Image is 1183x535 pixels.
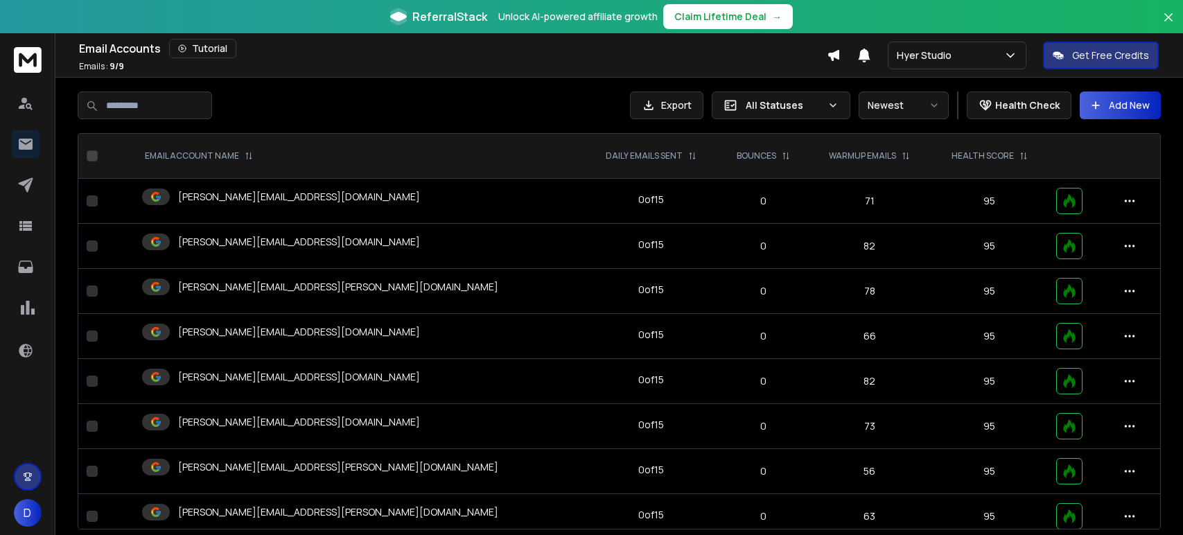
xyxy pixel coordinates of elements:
[169,39,236,58] button: Tutorial
[772,10,782,24] span: →
[931,404,1048,449] td: 95
[931,359,1048,404] td: 95
[14,499,42,527] button: D
[178,460,498,474] p: [PERSON_NAME][EMAIL_ADDRESS][PERSON_NAME][DOMAIN_NAME]
[638,508,664,522] div: 0 of 15
[178,325,420,339] p: [PERSON_NAME][EMAIL_ADDRESS][DOMAIN_NAME]
[79,39,827,58] div: Email Accounts
[178,190,420,204] p: [PERSON_NAME][EMAIL_ADDRESS][DOMAIN_NAME]
[726,329,800,343] p: 0
[808,359,931,404] td: 82
[808,179,931,224] td: 71
[931,314,1048,359] td: 95
[808,314,931,359] td: 66
[663,4,793,29] button: Claim Lifetime Deal→
[726,239,800,253] p: 0
[1080,91,1161,119] button: Add New
[638,238,664,252] div: 0 of 15
[931,449,1048,494] td: 95
[746,98,822,112] p: All Statuses
[412,8,487,25] span: ReferralStack
[808,269,931,314] td: 78
[726,509,800,523] p: 0
[178,370,420,384] p: [PERSON_NAME][EMAIL_ADDRESS][DOMAIN_NAME]
[726,194,800,208] p: 0
[931,269,1048,314] td: 95
[630,91,703,119] button: Export
[1072,49,1149,62] p: Get Free Credits
[952,150,1014,161] p: HEALTH SCORE
[109,60,124,72] span: 9 / 9
[178,280,498,294] p: [PERSON_NAME][EMAIL_ADDRESS][PERSON_NAME][DOMAIN_NAME]
[931,179,1048,224] td: 95
[638,328,664,342] div: 0 of 15
[967,91,1071,119] button: Health Check
[737,150,776,161] p: BOUNCES
[859,91,949,119] button: Newest
[178,235,420,249] p: [PERSON_NAME][EMAIL_ADDRESS][DOMAIN_NAME]
[726,464,800,478] p: 0
[638,418,664,432] div: 0 of 15
[498,10,658,24] p: Unlock AI-powered affiliate growth
[931,224,1048,269] td: 95
[808,224,931,269] td: 82
[638,463,664,477] div: 0 of 15
[1159,8,1177,42] button: Close banner
[808,449,931,494] td: 56
[638,283,664,297] div: 0 of 15
[638,373,664,387] div: 0 of 15
[178,505,498,519] p: [PERSON_NAME][EMAIL_ADDRESS][PERSON_NAME][DOMAIN_NAME]
[178,415,420,429] p: [PERSON_NAME][EMAIL_ADDRESS][DOMAIN_NAME]
[808,404,931,449] td: 73
[606,150,683,161] p: DAILY EMAILS SENT
[1043,42,1159,69] button: Get Free Credits
[995,98,1060,112] p: Health Check
[829,150,896,161] p: WARMUP EMAILS
[897,49,957,62] p: Hyer Studio
[726,284,800,298] p: 0
[145,150,253,161] div: EMAIL ACCOUNT NAME
[726,374,800,388] p: 0
[79,61,124,72] p: Emails :
[638,193,664,207] div: 0 of 15
[726,419,800,433] p: 0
